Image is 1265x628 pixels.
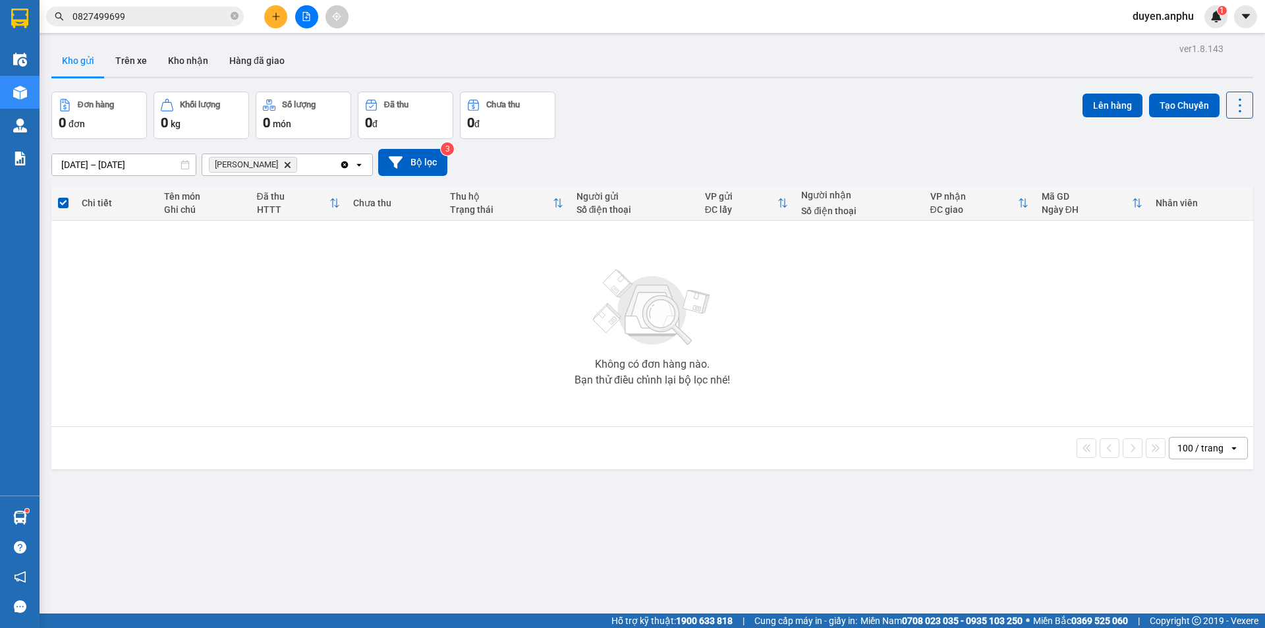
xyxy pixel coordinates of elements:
[283,161,291,169] svg: Delete
[443,186,570,221] th: Toggle SortBy
[1192,616,1201,625] span: copyright
[353,198,437,208] div: Chưa thu
[180,100,220,109] div: Khối lượng
[441,142,454,156] sup: 3
[256,92,351,139] button: Số lượng0món
[450,204,553,215] div: Trạng thái
[263,115,270,130] span: 0
[257,204,330,215] div: HTTT
[365,115,372,130] span: 0
[282,100,316,109] div: Số lượng
[1033,614,1128,628] span: Miền Bắc
[231,12,239,20] span: close-circle
[51,92,147,139] button: Đơn hàng0đơn
[1156,198,1247,208] div: Nhân viên
[860,614,1023,628] span: Miền Nam
[78,100,114,109] div: Đơn hàng
[72,9,228,24] input: Tìm tên, số ĐT hoặc mã đơn
[1122,8,1204,24] span: duyen.anphu
[219,45,295,76] button: Hàng đã giao
[300,158,301,171] input: Selected Phan Thiết.
[1179,42,1223,56] div: ver 1.8.143
[576,204,692,215] div: Số điện thoại
[924,186,1035,221] th: Toggle SortBy
[1149,94,1220,117] button: Tạo Chuyến
[1071,615,1128,626] strong: 0369 525 060
[384,100,408,109] div: Đã thu
[302,12,311,21] span: file-add
[1138,614,1140,628] span: |
[13,152,27,165] img: solution-icon
[157,45,219,76] button: Kho nhận
[273,119,291,129] span: món
[801,206,916,216] div: Số điện thoại
[264,5,287,28] button: plus
[13,511,27,525] img: warehouse-icon
[25,509,29,513] sup: 1
[332,12,341,21] span: aim
[209,157,297,173] span: Phan Thiết, close by backspace
[930,204,1018,215] div: ĐC giao
[339,159,350,170] svg: Clear all
[55,12,64,21] span: search
[171,119,181,129] span: kg
[325,5,349,28] button: aim
[358,92,453,139] button: Đã thu0đ
[59,115,66,130] span: 0
[13,53,27,67] img: warehouse-icon
[215,159,278,170] span: Phan Thiết
[354,159,364,170] svg: open
[1042,191,1132,202] div: Mã GD
[705,204,778,215] div: ĐC lấy
[231,11,239,23] span: close-circle
[467,115,474,130] span: 0
[378,149,447,176] button: Bộ lọc
[105,45,157,76] button: Trên xe
[586,262,718,354] img: svg+xml;base64,PHN2ZyBjbGFzcz0ibGlzdC1wbHVnX19zdmciIHhtbG5zPSJodHRwOi8vd3d3LnczLm9yZy8yMDAwL3N2Zy...
[161,115,168,130] span: 0
[743,614,745,628] span: |
[372,119,378,129] span: đ
[271,12,281,21] span: plus
[164,191,244,202] div: Tên món
[576,191,692,202] div: Người gửi
[611,614,733,628] span: Hỗ trợ kỹ thuật:
[164,204,244,215] div: Ghi chú
[14,541,26,554] span: question-circle
[1035,186,1149,221] th: Toggle SortBy
[51,45,105,76] button: Kho gửi
[295,5,318,28] button: file-add
[801,190,916,200] div: Người nhận
[902,615,1023,626] strong: 0708 023 035 - 0935 103 250
[1240,11,1252,22] span: caret-down
[1026,618,1030,623] span: ⚪️
[450,191,553,202] div: Thu hộ
[754,614,857,628] span: Cung cấp máy in - giấy in:
[14,571,26,583] span: notification
[82,198,150,208] div: Chi tiết
[575,375,730,385] div: Bạn thử điều chỉnh lại bộ lọc nhé!
[1042,204,1132,215] div: Ngày ĐH
[486,100,520,109] div: Chưa thu
[13,119,27,132] img: warehouse-icon
[14,600,26,613] span: message
[154,92,249,139] button: Khối lượng0kg
[460,92,555,139] button: Chưa thu0đ
[1177,442,1223,455] div: 100 / trang
[595,359,710,370] div: Không có đơn hàng nào.
[1210,11,1222,22] img: icon-new-feature
[52,154,196,175] input: Select a date range.
[13,86,27,100] img: warehouse-icon
[474,119,480,129] span: đ
[705,191,778,202] div: VP gửi
[1218,6,1227,15] sup: 1
[250,186,347,221] th: Toggle SortBy
[930,191,1018,202] div: VP nhận
[1220,6,1224,15] span: 1
[1234,5,1257,28] button: caret-down
[257,191,330,202] div: Đã thu
[69,119,85,129] span: đơn
[1229,443,1239,453] svg: open
[1082,94,1142,117] button: Lên hàng
[11,9,28,28] img: logo-vxr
